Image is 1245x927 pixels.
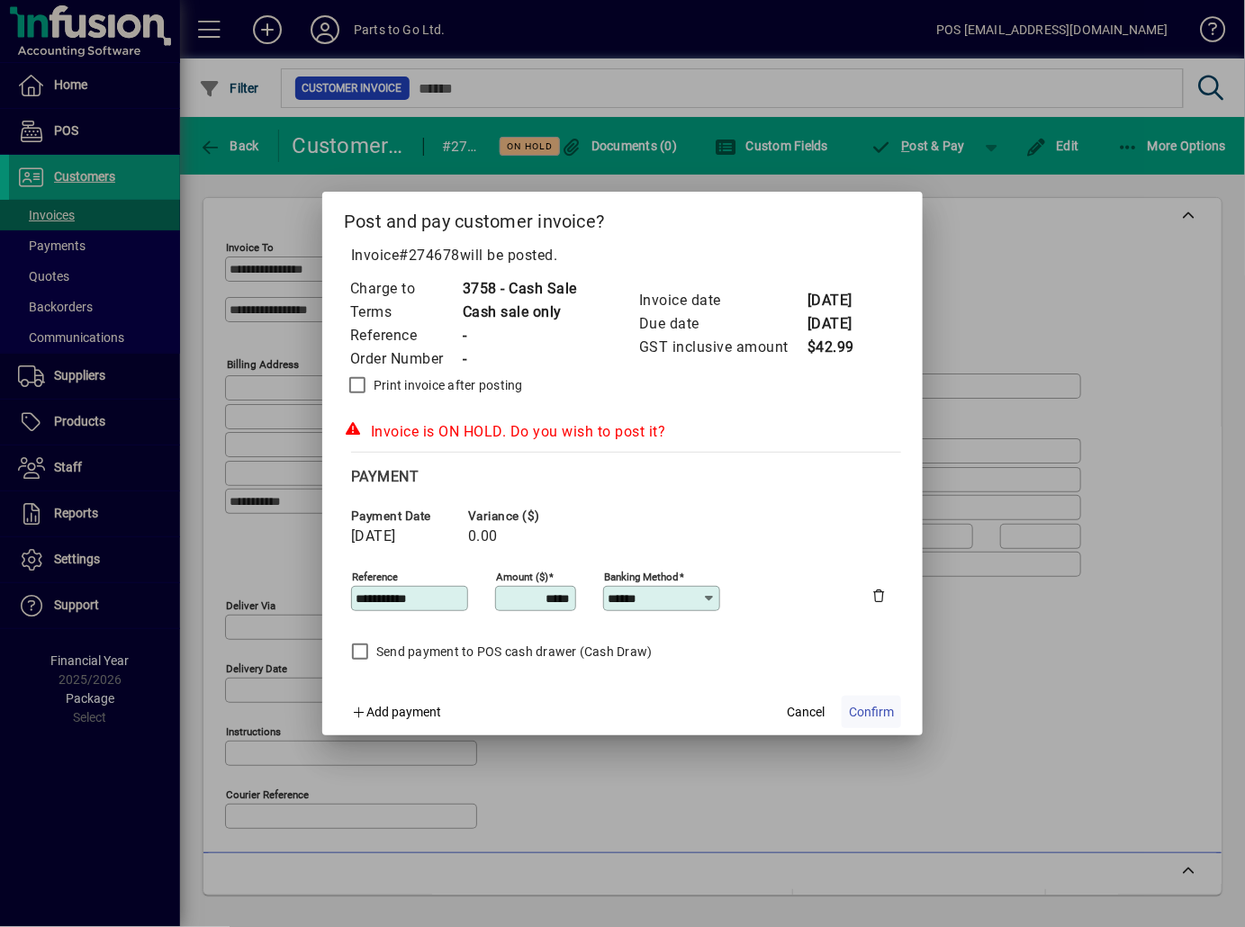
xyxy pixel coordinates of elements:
h2: Post and pay customer invoice? [322,192,923,244]
span: Variance ($) [468,509,576,523]
td: [DATE] [807,289,879,312]
mat-label: Banking method [604,571,679,583]
td: $42.99 [807,336,879,359]
td: - [462,347,577,371]
p: Invoice will be posted . [344,245,901,266]
td: Due date [638,312,807,336]
span: Cancel [787,703,825,722]
td: Order Number [349,347,462,371]
span: #274678 [400,247,461,264]
td: Cash sale only [462,301,577,324]
span: [DATE] [351,528,396,544]
button: Cancel [777,696,835,728]
td: GST inclusive amount [638,336,807,359]
td: Terms [349,301,462,324]
button: Confirm [842,696,901,728]
span: Add payment [367,705,442,719]
button: Add payment [344,696,449,728]
td: Invoice date [638,289,807,312]
span: Payment [351,468,420,485]
label: Print invoice after posting [370,376,523,394]
td: Charge to [349,277,462,301]
td: Reference [349,324,462,347]
td: - [462,324,577,347]
mat-label: Reference [352,571,398,583]
label: Send payment to POS cash drawer (Cash Draw) [373,643,653,661]
td: [DATE] [807,312,879,336]
span: Payment date [351,509,459,523]
span: Confirm [849,703,894,722]
mat-label: Amount ($) [496,571,548,583]
span: 0.00 [468,528,498,544]
td: 3758 - Cash Sale [462,277,577,301]
div: Invoice is ON HOLD. Do you wish to post it? [344,421,901,443]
